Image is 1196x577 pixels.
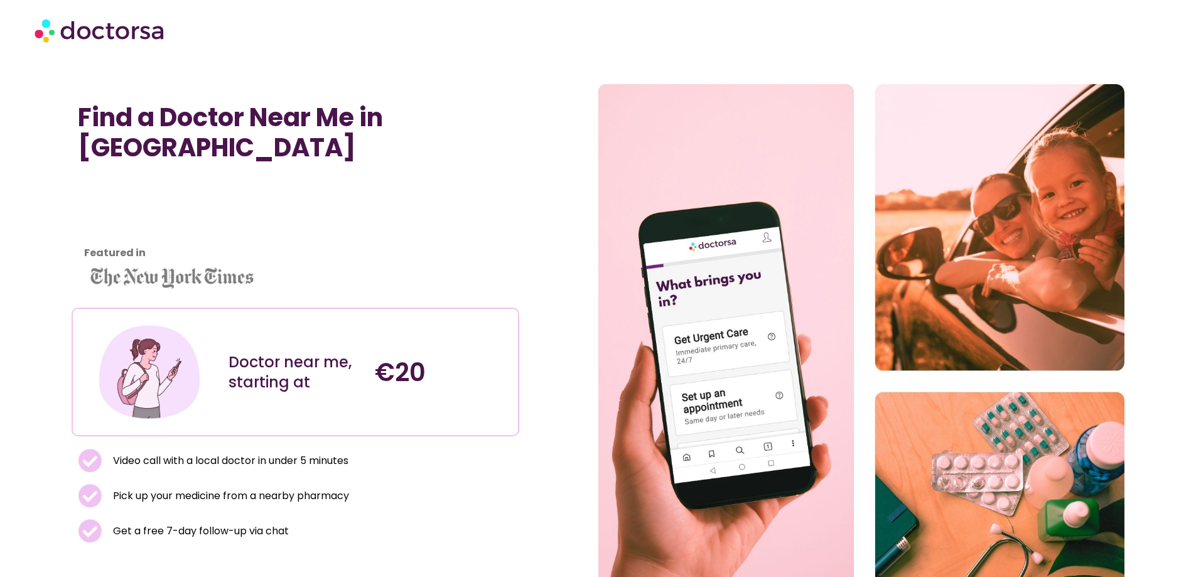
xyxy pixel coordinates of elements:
[375,357,509,387] h4: €20
[110,522,289,540] span: Get a free 7-day follow-up via chat
[84,245,146,260] strong: Featured in
[110,487,349,505] span: Pick up your medicine from a nearby pharmacy
[78,175,191,269] iframe: Customer reviews powered by Trustpilot
[78,102,512,163] h1: Find a Doctor Near Me in [GEOGRAPHIC_DATA]
[110,452,348,470] span: Video call with a local doctor in under 5 minutes
[229,352,362,392] div: Doctor near me, starting at
[96,318,203,425] img: Illustration depicting a young woman in a casual outfit, engaged with her smartphone. She has a p...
